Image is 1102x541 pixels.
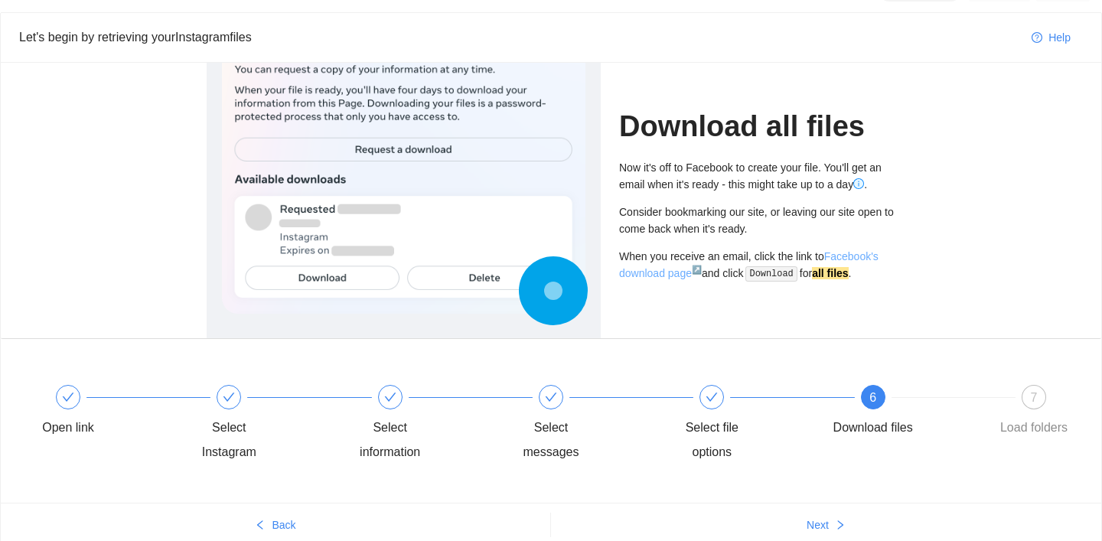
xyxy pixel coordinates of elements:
[42,416,94,440] div: Open link
[869,391,876,404] span: 6
[1031,391,1038,404] span: 7
[545,391,557,403] span: check
[507,385,667,464] div: Select messages
[1,513,550,537] button: leftBack
[255,520,266,532] span: left
[551,513,1101,537] button: Nextright
[1019,25,1083,50] button: question-circleHelp
[835,520,846,532] span: right
[223,391,235,403] span: check
[619,109,895,145] h1: Download all files
[507,416,595,464] div: Select messages
[619,204,895,237] div: Consider bookmarking our site, or leaving our site open to come back when it's ready.
[812,267,848,279] strong: all files
[990,385,1078,440] div: 7Load folders
[667,416,756,464] div: Select file options
[62,391,74,403] span: check
[19,28,1019,47] div: Let's begin by retrieving your Instagram files
[619,159,895,193] div: Now it's off to Facebook to create your file. You'll get an email when it's ready - this might ta...
[853,178,864,189] span: info-circle
[692,265,702,274] sup: ↗
[346,416,435,464] div: Select information
[1000,416,1068,440] div: Load folders
[184,416,273,464] div: Select Instagram
[384,391,396,403] span: check
[706,391,718,403] span: check
[619,250,879,279] a: Facebook's download page↗
[24,385,184,440] div: Open link
[745,266,798,282] code: Download
[184,385,345,464] div: Select Instagram
[1048,29,1071,46] span: Help
[829,385,990,440] div: 6Download files
[667,385,828,464] div: Select file options
[1032,32,1042,44] span: question-circle
[807,517,829,533] span: Next
[619,248,895,282] div: When you receive an email, click the link to and click for .
[346,385,507,464] div: Select information
[272,517,295,533] span: Back
[833,416,913,440] div: Download files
